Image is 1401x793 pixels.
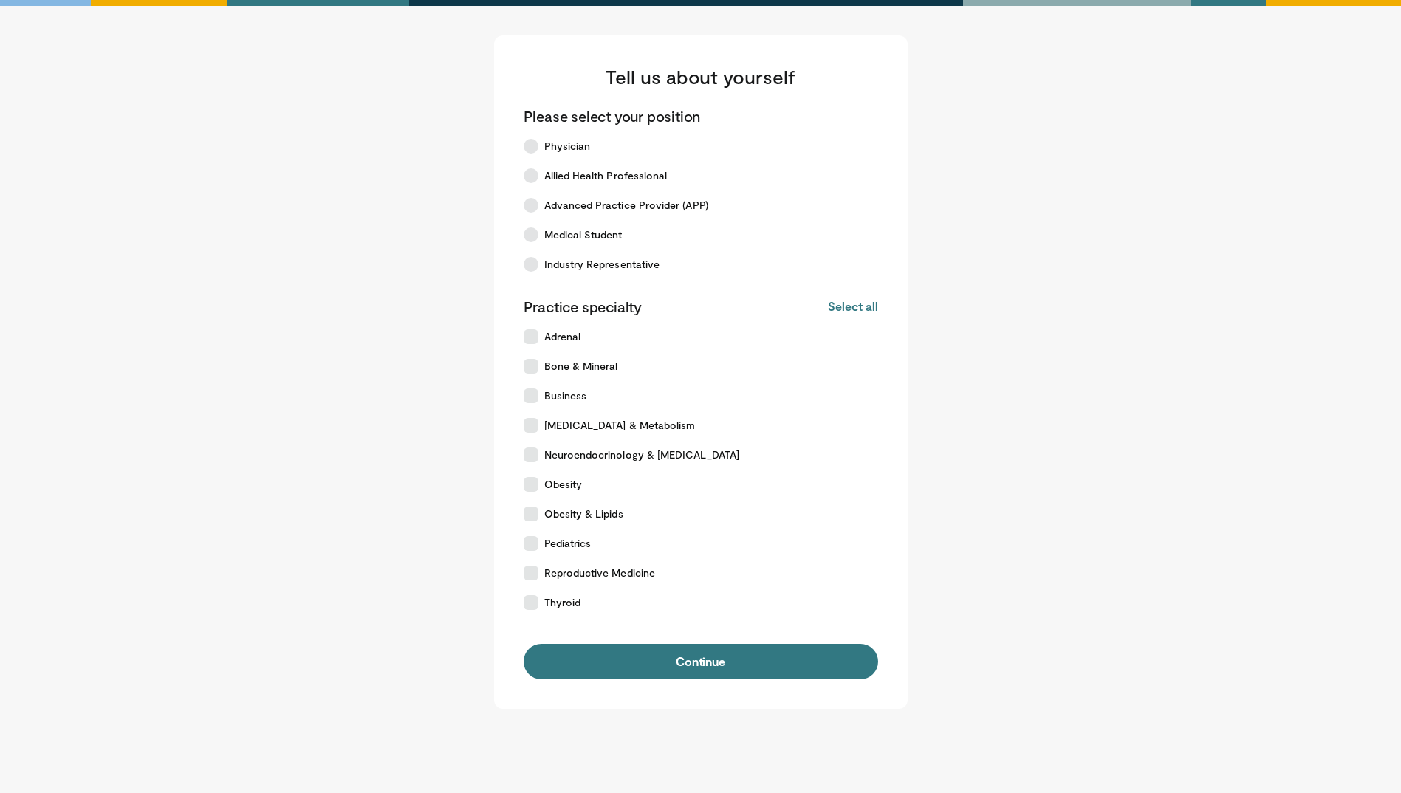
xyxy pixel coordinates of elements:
span: Bone & Mineral [544,359,618,374]
span: [MEDICAL_DATA] & Metabolism [544,418,696,433]
span: Allied Health Professional [544,168,668,183]
span: Advanced Practice Provider (APP) [544,198,708,213]
h3: Tell us about yourself [524,65,878,89]
button: Select all [828,298,877,315]
span: Adrenal [544,329,581,344]
span: Pediatrics [544,536,592,551]
span: Reproductive Medicine [544,566,655,580]
button: Continue [524,644,878,679]
p: Please select your position [524,106,701,126]
span: Thyroid [544,595,581,610]
span: Neuroendocrinology & [MEDICAL_DATA] [544,447,739,462]
span: Medical Student [544,227,623,242]
span: Obesity [544,477,583,492]
span: Industry Representative [544,257,660,272]
span: Business [544,388,587,403]
p: Practice specialty [524,297,642,316]
span: Obesity & Lipids [544,507,623,521]
span: Physician [544,139,591,154]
